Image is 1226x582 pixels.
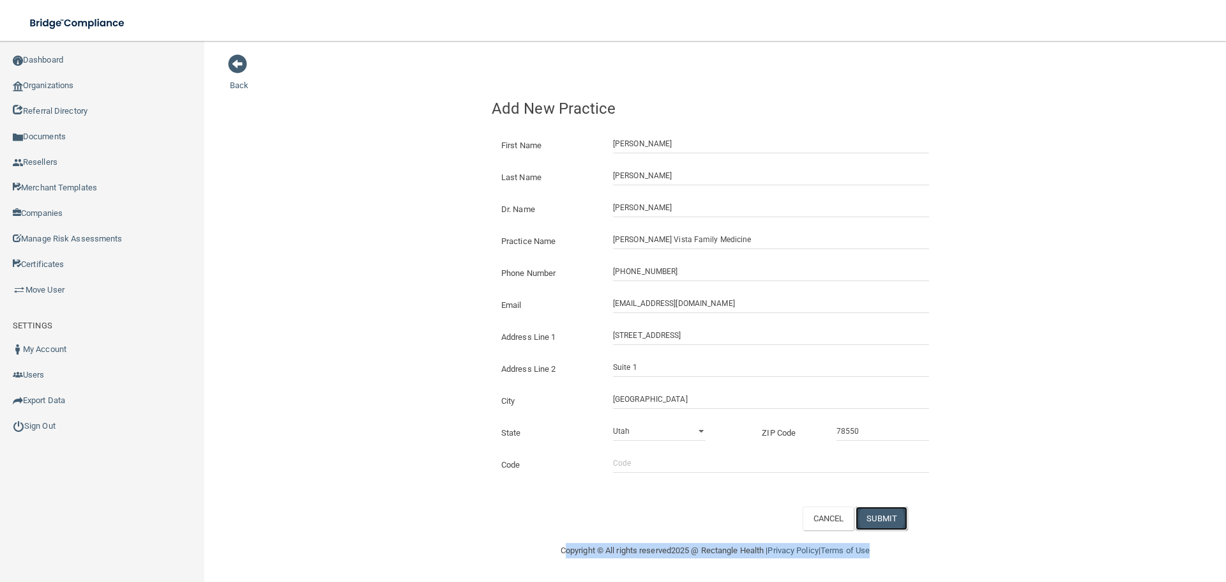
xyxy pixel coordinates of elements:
img: briefcase.64adab9b.png [13,284,26,296]
iframe: Drift Widget Chat Controller [1005,491,1211,542]
label: ZIP Code [752,425,827,441]
img: ic_dashboard_dark.d01f4a41.png [13,56,23,66]
a: Terms of Use [821,546,870,555]
input: _____ [836,422,929,441]
h4: Add New Practice [492,100,939,117]
input: Code [613,454,929,473]
input: First Name [613,134,929,153]
input: Practice Name [613,230,929,249]
label: First Name [492,138,603,153]
img: icon-export.b9366987.png [13,395,23,406]
input: Last Name [613,166,929,185]
input: City [613,390,929,409]
img: icon-users.e205127d.png [13,370,23,380]
input: (___) ___-____ [613,262,929,281]
input: Address Line 2 [613,358,929,377]
label: Practice Name [492,234,603,249]
label: Dr. Name [492,202,603,217]
label: State [492,425,603,441]
img: icon-documents.8dae5593.png [13,132,23,142]
img: ic_user_dark.df1a06c3.png [13,344,23,355]
label: City [492,394,603,409]
img: ic_reseller.de258add.png [13,158,23,168]
a: Privacy Policy [768,546,818,555]
label: Address Line 2 [492,362,603,377]
button: SUBMIT [856,507,907,530]
input: Doctor Name [613,198,929,217]
input: Email [613,294,929,313]
img: bridge_compliance_login_screen.278c3ca4.svg [19,10,137,36]
a: Back [230,65,248,90]
button: CANCEL [803,507,854,530]
label: Phone Number [492,266,603,281]
div: Copyright © All rights reserved 2025 @ Rectangle Health | | [482,530,948,571]
input: Address Line 1 [613,326,929,345]
label: SETTINGS [13,318,52,333]
label: Email [492,298,603,313]
img: ic_power_dark.7ecde6b1.png [13,420,24,432]
label: Address Line 1 [492,330,603,345]
label: Code [492,457,603,473]
label: Last Name [492,170,603,185]
img: organization-icon.f8decf85.png [13,81,23,91]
